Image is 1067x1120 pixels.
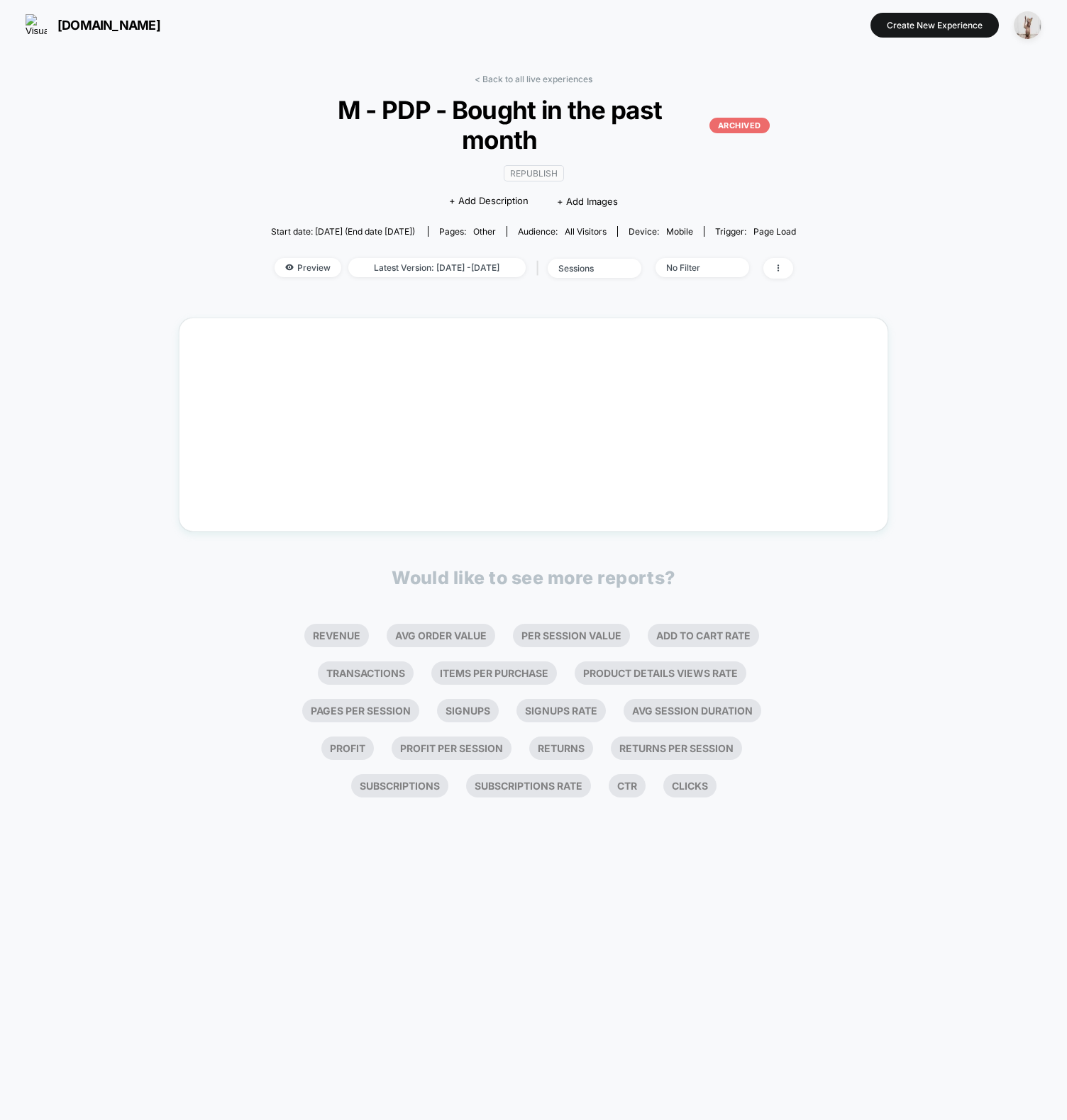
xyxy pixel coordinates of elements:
[557,196,618,207] span: + Add Images
[348,258,526,277] span: Latest Version: [DATE] - [DATE]
[466,774,591,797] li: Subscriptions Rate
[663,774,717,797] li: Clicks
[753,226,796,237] span: Page Load
[624,699,761,722] li: Avg Session Duration
[302,699,419,722] li: Pages Per Session
[297,95,770,155] span: M - PDP - Bought in the past month
[518,226,607,237] div: Audience:
[57,18,160,33] span: [DOMAIN_NAME]
[475,74,592,84] a: < Back to all live experiences
[575,661,746,685] li: Product Details Views Rate
[321,737,374,760] li: Profit
[516,699,606,722] li: Signups Rate
[715,226,796,237] div: Trigger:
[533,258,548,279] span: |
[473,226,496,237] span: other
[666,226,693,237] span: mobile
[1014,11,1041,39] img: ppic
[392,567,675,588] p: Would like to see more reports?
[318,661,414,685] li: Transactions
[439,226,496,237] div: Pages:
[513,624,630,647] li: Per Session Value
[609,774,646,797] li: Ctr
[558,263,615,274] div: sessions
[870,13,999,38] button: Create New Experience
[449,194,529,208] span: + Add Description
[275,258,341,277] span: Preview
[611,737,742,760] li: Returns Per Session
[437,699,499,722] li: Signups
[392,737,512,760] li: Profit Per Session
[709,118,770,133] p: ARCHIVED
[387,624,495,647] li: Avg Order Value
[431,661,557,685] li: Items Per Purchase
[529,737,593,760] li: Returns
[666,262,723,273] div: No Filter
[351,774,448,797] li: Subscriptions
[504,165,564,181] span: Republish
[1010,11,1046,40] button: ppic
[26,14,47,35] img: Visually logo
[617,226,704,237] span: Device:
[21,13,165,36] button: [DOMAIN_NAME]
[271,226,415,237] span: Start date: [DATE] (End date [DATE])
[565,226,607,237] span: All Visitors
[648,624,759,647] li: Add To Cart Rate
[304,624,369,647] li: Revenue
